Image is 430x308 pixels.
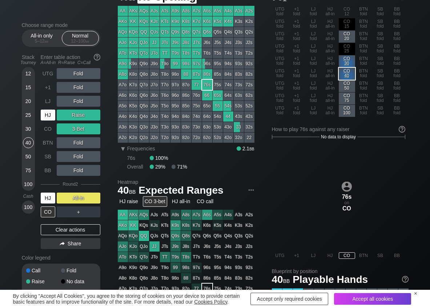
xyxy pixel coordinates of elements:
div: K5o [128,101,138,111]
div: HJ all-in [322,6,338,18]
div: LJ fold [305,105,322,117]
div: A2o [118,133,128,143]
div: 42s [244,111,254,122]
div: Call [26,268,61,273]
div: UTG fold [272,80,288,92]
div: 83s [234,69,244,79]
div: LJ fold [305,18,322,30]
div: 54s [223,101,233,111]
div: 73s [234,80,244,90]
div: 55 [213,101,223,111]
div: 25 [23,110,34,121]
div: 82o [181,133,191,143]
div: 32s [244,122,254,132]
div: 77 [192,80,202,90]
div: AJo [118,37,128,48]
div: ATo [118,48,128,58]
div: 44 [223,111,233,122]
div: KJo [128,37,138,48]
div: 40 [23,137,34,148]
div: UTG fold [272,92,288,104]
div: T3o [160,122,170,132]
div: BTN fold [355,43,372,55]
div: Q5o [139,101,149,111]
div: BB fold [389,105,405,117]
div: × [414,291,417,296]
span: bb [45,39,49,44]
div: 43s [234,111,244,122]
div: SB fold [372,105,389,117]
div: T2o [160,133,170,143]
div: UTG fold [272,105,288,117]
div: AJs [149,6,160,16]
div: T6o [160,90,170,100]
img: help.32db89a4.svg [401,275,409,283]
div: K9s [170,16,181,27]
div: CO 12 [339,6,355,18]
div: 85s [213,69,223,79]
div: Tourney [19,60,38,65]
div: 29% [150,164,172,170]
div: 64o [202,111,212,122]
div: K7o [128,80,138,90]
div: T7o [160,80,170,90]
div: 53s [234,101,244,111]
div: BTN fold [355,105,372,117]
div: K3s [234,16,244,27]
div: 2.1 [237,146,254,151]
div: J4o [149,111,160,122]
span: No data to display [321,134,356,139]
div: 62o [202,133,212,143]
div: Fold [57,137,100,148]
div: K8o [128,69,138,79]
div: SB fold [372,31,389,43]
div: QTs [160,27,170,37]
div: LJ [41,96,55,107]
div: KQs [139,16,149,27]
div: SB fold [372,18,389,30]
div: Q6o [139,90,149,100]
img: icon-avatar.b40e07d9.svg [342,181,352,191]
div: 95o [170,101,181,111]
div: Fold [57,96,100,107]
div: ▾ [118,144,128,153]
div: 63s [234,90,244,100]
div: Q3o [139,122,149,132]
div: A3o [118,122,128,132]
div: 97o [170,80,181,90]
div: 82s [244,69,254,79]
div: 42o [223,133,233,143]
div: KQo [128,27,138,37]
div: JTo [149,48,160,58]
div: LJ fold [305,43,322,55]
div: All-in only [25,31,59,45]
div: Fold [61,268,96,273]
div: SB fold [372,80,389,92]
div: LJ fold [305,6,322,18]
div: 22 [244,133,254,143]
div: LJ fold [305,80,322,92]
div: 100% [150,155,168,161]
div: BB fold [389,68,405,80]
div: 100% fold in prior round [339,43,355,55]
div: Q6s [202,27,212,37]
div: +1 fold [289,105,305,117]
div: QTo [139,48,149,58]
div: J4s [223,37,233,48]
div: 64s [223,90,233,100]
div: 87o [181,80,191,90]
div: K6o [128,90,138,100]
div: 100 [23,179,34,190]
div: 50 [23,151,34,162]
div: CO 50 [339,80,355,92]
div: BB fold [389,18,405,30]
div: Accept only required cookies [250,293,328,305]
div: 30 [23,123,34,134]
div: 76o [192,90,202,100]
div: K4s [223,16,233,27]
div: SB fold [372,43,389,55]
div: 88 [181,69,191,79]
div: +1 fold [289,18,305,30]
div: HJ all-in [322,31,338,43]
div: 74s [223,80,233,90]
